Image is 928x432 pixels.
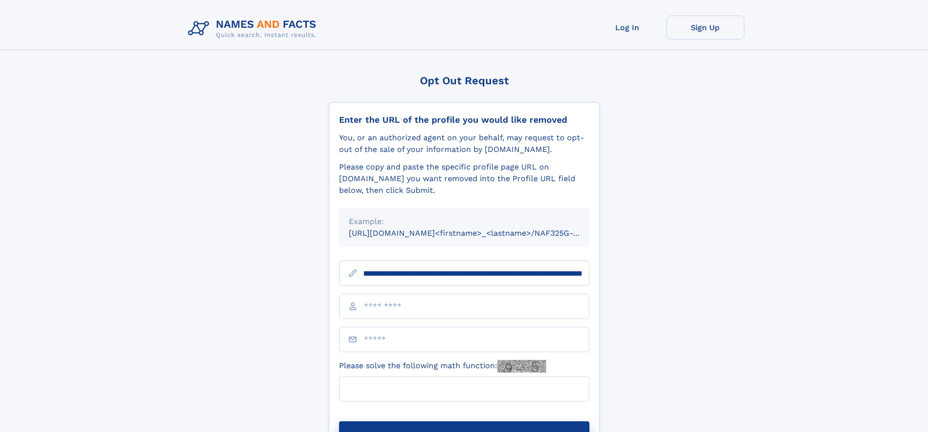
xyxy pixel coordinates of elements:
[339,132,589,155] div: You, or an authorized agent on your behalf, may request to opt-out of the sale of your informatio...
[184,16,324,42] img: Logo Names and Facts
[339,161,589,196] div: Please copy and paste the specific profile page URL on [DOMAIN_NAME] you want removed into the Pr...
[349,216,580,227] div: Example:
[339,360,546,373] label: Please solve the following math function:
[329,75,600,87] div: Opt Out Request
[666,16,744,39] a: Sign Up
[349,228,608,238] small: [URL][DOMAIN_NAME]<firstname>_<lastname>/NAF325G-xxxxxxxx
[339,114,589,125] div: Enter the URL of the profile you would like removed
[588,16,666,39] a: Log In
